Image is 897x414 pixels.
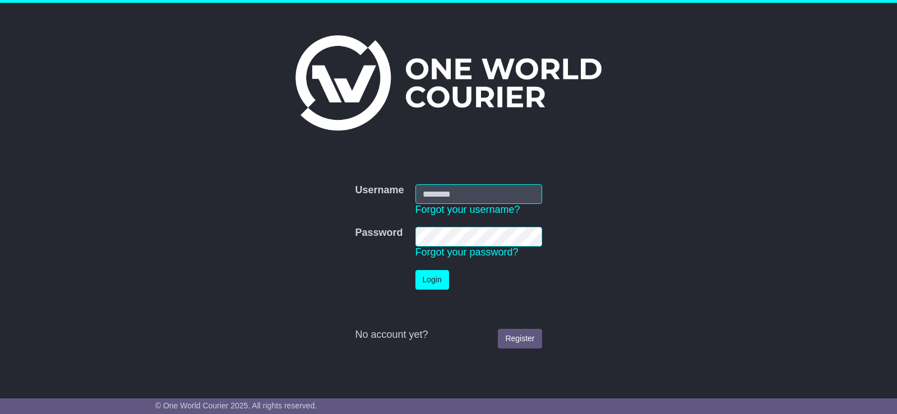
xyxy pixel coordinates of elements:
[415,204,520,215] a: Forgot your username?
[355,184,404,197] label: Username
[498,329,542,348] a: Register
[355,329,542,341] div: No account yet?
[415,246,519,258] a: Forgot your password?
[355,227,403,239] label: Password
[415,270,449,290] button: Login
[295,35,602,131] img: One World
[155,401,317,410] span: © One World Courier 2025. All rights reserved.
